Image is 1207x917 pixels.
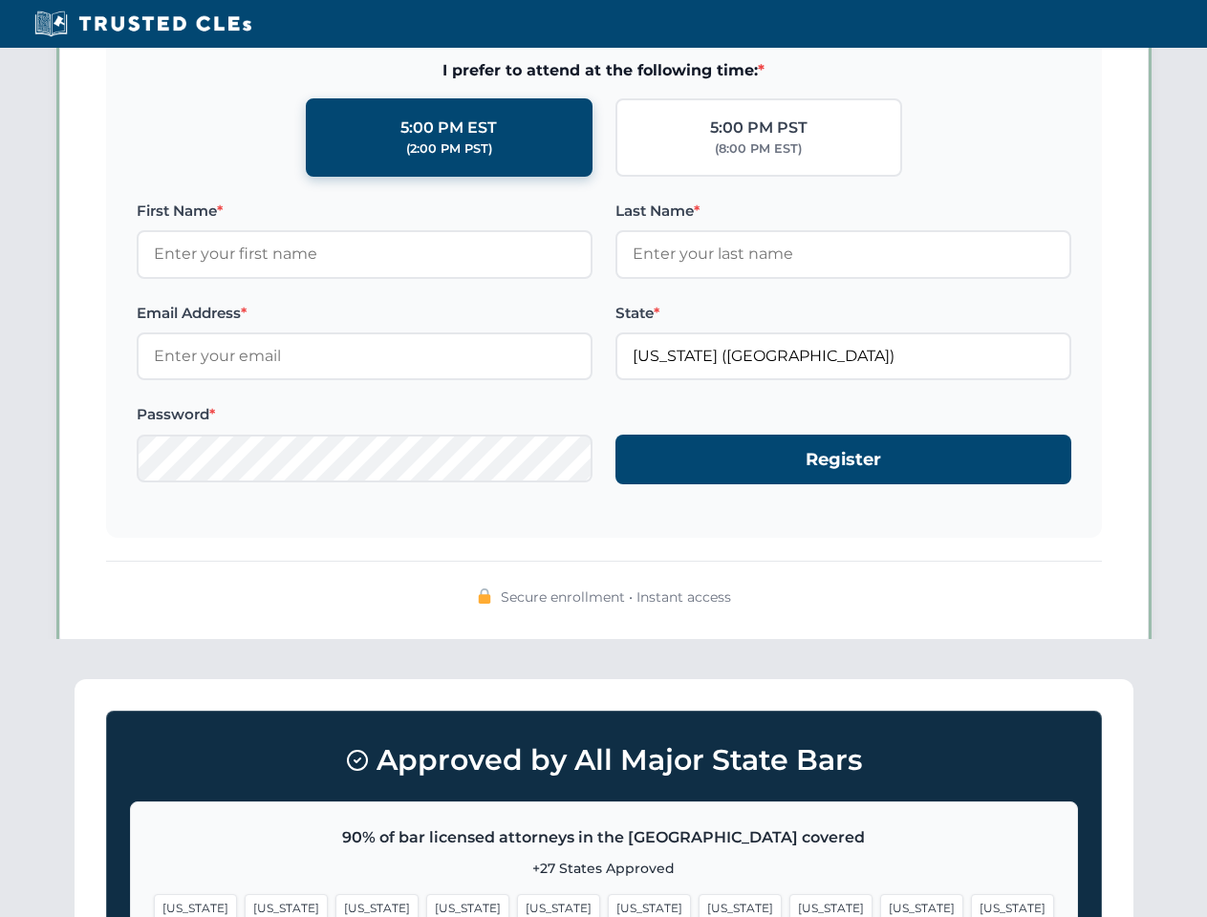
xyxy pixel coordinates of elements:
[154,858,1054,879] p: +27 States Approved
[406,139,492,159] div: (2:00 PM PST)
[137,200,593,223] label: First Name
[137,58,1071,83] span: I prefer to attend at the following time:
[130,735,1078,786] h3: Approved by All Major State Bars
[137,230,593,278] input: Enter your first name
[615,230,1071,278] input: Enter your last name
[615,332,1071,380] input: California (CA)
[137,302,593,325] label: Email Address
[29,10,257,38] img: Trusted CLEs
[154,825,1054,850] p: 90% of bar licensed attorneys in the [GEOGRAPHIC_DATA] covered
[615,200,1071,223] label: Last Name
[400,116,497,140] div: 5:00 PM EST
[615,435,1071,485] button: Register
[710,116,808,140] div: 5:00 PM PST
[615,302,1071,325] label: State
[715,139,802,159] div: (8:00 PM EST)
[137,332,593,380] input: Enter your email
[477,588,492,604] img: 🔒
[501,586,731,608] span: Secure enrollment • Instant access
[137,403,593,426] label: Password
